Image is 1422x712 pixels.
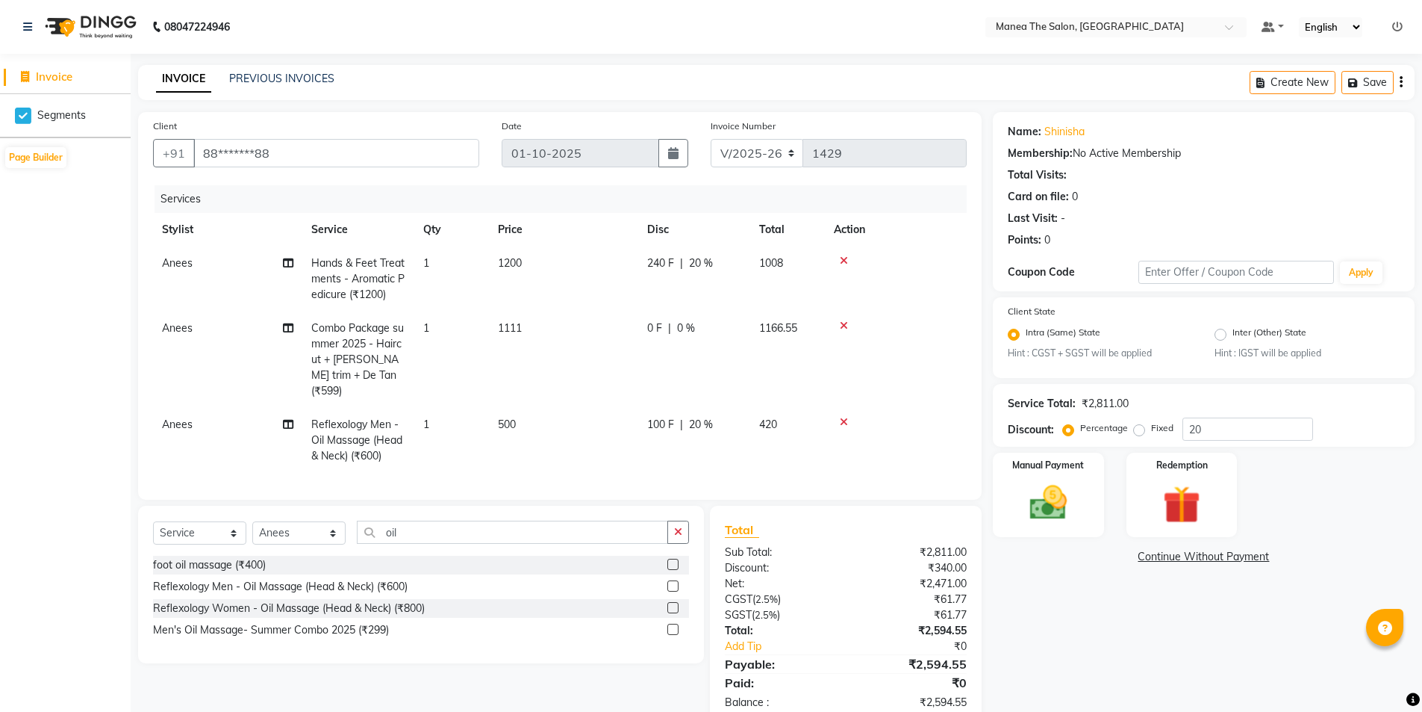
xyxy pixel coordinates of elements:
[638,213,750,247] th: Disc
[153,601,425,616] div: Reflexology Women - Oil Massage (Head & Neck) (₹800)
[1072,189,1078,205] div: 0
[489,213,638,247] th: Price
[1151,421,1173,435] label: Fixed
[725,608,752,622] span: SGST
[846,695,978,711] div: ₹2,594.55
[153,557,266,573] div: foot oil massage (₹400)
[714,655,846,673] div: Payable:
[1359,652,1407,697] iframe: chat widget
[1214,347,1399,360] small: Hint : IGST will be applied
[311,418,402,462] span: Reflexology Men - Oil Massage (Head & Neck) (₹600)
[1008,232,1041,248] div: Points:
[1008,347,1192,360] small: Hint : CGST + SGST will be applied
[502,120,522,133] label: Date
[1008,264,1138,280] div: Coupon Code
[162,418,193,431] span: Anees
[1080,421,1128,435] label: Percentage
[1250,71,1335,94] button: Create New
[647,417,674,433] span: 100 F
[714,592,846,607] div: ( )
[162,321,193,335] span: Anees
[1008,211,1058,226] div: Last Visit:
[37,108,86,123] span: Segments
[229,72,334,85] a: PREVIOUS INVOICES
[825,213,967,247] th: Action
[4,69,127,86] a: Invoice
[846,674,978,692] div: ₹0
[1044,124,1085,140] a: Shinisha
[846,607,978,623] div: ₹61.77
[714,623,846,639] div: Total:
[714,607,846,623] div: ( )
[755,609,777,621] span: 2.5%
[153,120,177,133] label: Client
[714,639,867,654] a: Add Tip
[680,256,683,271] span: |
[714,674,846,692] div: Paid:
[1008,167,1067,183] div: Total Visits:
[498,256,522,270] span: 1200
[155,185,978,213] div: Services
[647,256,674,271] span: 240 F
[1008,124,1041,140] div: Name:
[711,120,776,133] label: Invoice Number
[156,66,211,93] a: INVOICE
[1061,211,1065,226] div: -
[311,256,405,301] span: Hands & Feet Treatments - Aromatic Pedicure (₹1200)
[680,417,683,433] span: |
[1008,189,1069,205] div: Card on file:
[1012,459,1084,472] label: Manual Payment
[1138,261,1334,284] input: Enter Offer / Coupon Code
[1026,326,1100,344] label: Intra (Same) State
[153,622,389,638] div: Men's Oil Massage- Summer Combo 2025 (₹299)
[846,655,978,673] div: ₹2,594.55
[714,560,846,576] div: Discount:
[36,69,72,84] span: Invoice
[755,593,778,605] span: 2.5%
[714,545,846,560] div: Sub Total:
[750,213,825,247] th: Total
[423,256,429,270] span: 1
[846,576,978,592] div: ₹2,471.00
[357,521,668,544] input: Search or Scan
[498,321,522,335] span: 1111
[1018,481,1079,524] img: _cash.svg
[668,321,671,336] span: |
[714,695,846,711] div: Balance :
[725,592,752,606] span: CGST
[164,6,230,48] b: 08047224946
[677,321,695,336] span: 0 %
[1008,305,1055,318] label: Client State
[1008,396,1076,412] div: Service Total:
[1340,261,1382,284] button: Apply
[647,321,662,336] span: 0 F
[846,560,978,576] div: ₹340.00
[1008,422,1054,438] div: Discount:
[38,6,140,48] img: logo
[162,256,193,270] span: Anees
[759,256,783,270] span: 1008
[423,418,429,431] span: 1
[414,213,489,247] th: Qty
[1232,326,1306,344] label: Inter (Other) State
[759,321,797,335] span: 1166.55
[846,592,978,607] div: ₹61.77
[498,418,516,431] span: 500
[311,321,404,397] span: Combo Package summer 2025 - Haircut + [PERSON_NAME] trim + De Tan (₹599)
[846,623,978,639] div: ₹2,594.55
[153,139,195,167] button: +91
[1156,459,1208,472] label: Redemption
[5,147,66,168] button: Page Builder
[193,139,479,167] input: Search by Name/Mobile/Email/Code
[302,213,414,247] th: Service
[1008,146,1073,161] div: Membership:
[759,418,777,431] span: 420
[153,213,302,247] th: Stylist
[1044,232,1050,248] div: 0
[868,639,978,654] div: ₹0
[1008,146,1400,161] div: No Active Membership
[689,417,713,433] span: 20 %
[714,576,846,592] div: Net:
[1341,71,1394,94] button: Save
[725,522,759,538] span: Total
